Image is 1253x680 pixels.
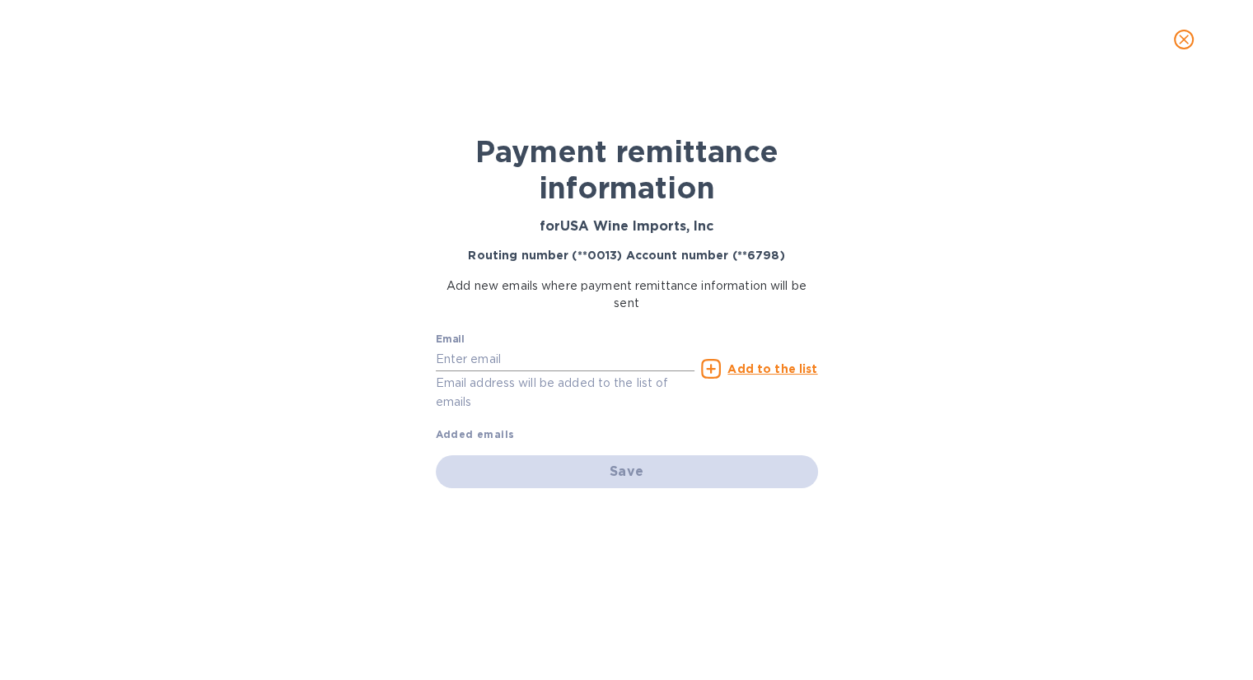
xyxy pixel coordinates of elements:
h3: for USA Wine Imports, Inc [436,219,818,235]
label: Email [436,335,465,345]
button: close [1164,20,1204,59]
input: Enter email [436,347,695,371]
u: Add to the list [727,362,817,375]
b: Routing number (**0013) Account number (**6798) [468,249,784,262]
b: Added emails [436,428,515,440]
b: Payment remittance information [475,133,778,206]
p: Add new emails where payment remittance information will be sent [436,277,818,312]
p: Email address will be added to the list of emails [436,374,695,412]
